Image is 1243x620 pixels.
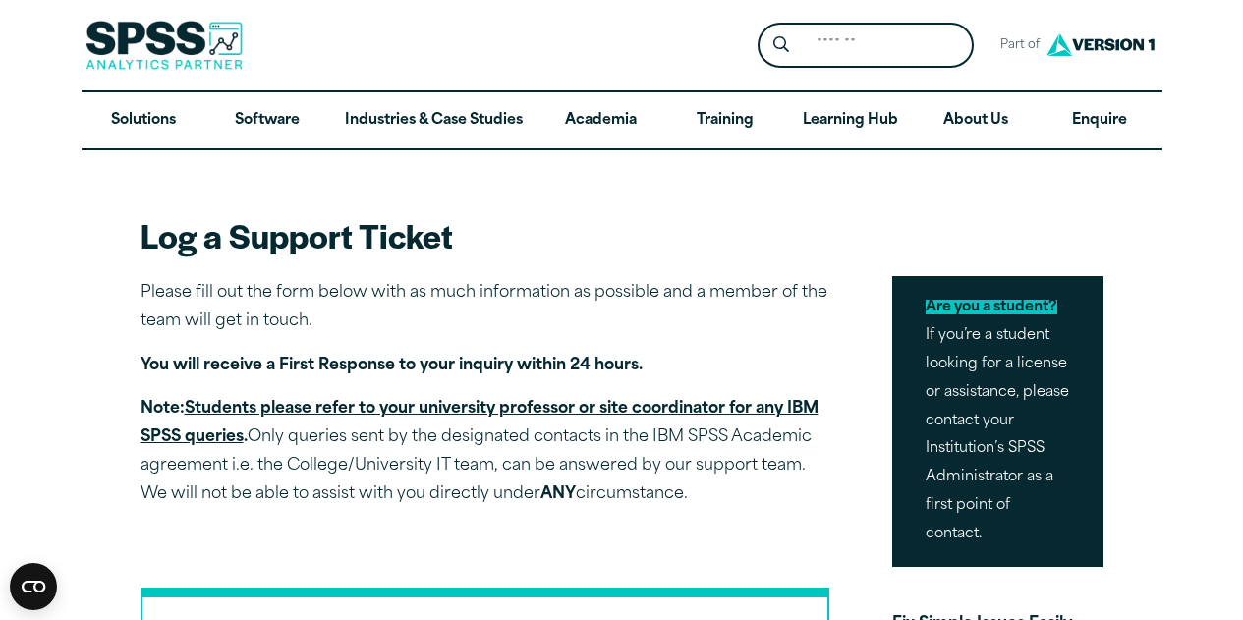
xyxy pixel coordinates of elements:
form: Site Header Search Form [758,23,974,69]
a: Academia [538,92,662,149]
strong: Note: . [141,401,819,445]
p: Please fill out the form below with as much information as possible and a member of the team will... [141,279,829,336]
nav: Desktop version of site main menu [82,92,1162,149]
h2: Log a Support Ticket [141,213,829,257]
a: Industries & Case Studies [329,92,538,149]
strong: ANY [540,486,576,502]
img: Version1 Logo [1042,27,1159,63]
a: Learning Hub [787,92,914,149]
button: Search magnifying glass icon [763,28,799,64]
img: SPSS Analytics Partner [85,21,243,70]
a: Software [205,92,329,149]
u: Students please refer to your university professor or site coordinator for any IBM SPSS queries [141,401,819,445]
mark: Are you a student? [926,300,1057,314]
a: Solutions [82,92,205,149]
p: If you’re a student looking for a license or assistance, please contact your Institution’s SPSS A... [892,276,1103,566]
svg: Search magnifying glass icon [773,36,789,53]
span: Part of [989,31,1042,60]
a: Enquire [1038,92,1161,149]
p: Only queries sent by the designated contacts in the IBM SPSS Academic agreement i.e. the College/... [141,395,829,508]
button: Open CMP widget [10,563,57,610]
a: Training [662,92,786,149]
strong: You will receive a First Response to your inquiry within 24 hours. [141,358,643,373]
a: About Us [914,92,1038,149]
